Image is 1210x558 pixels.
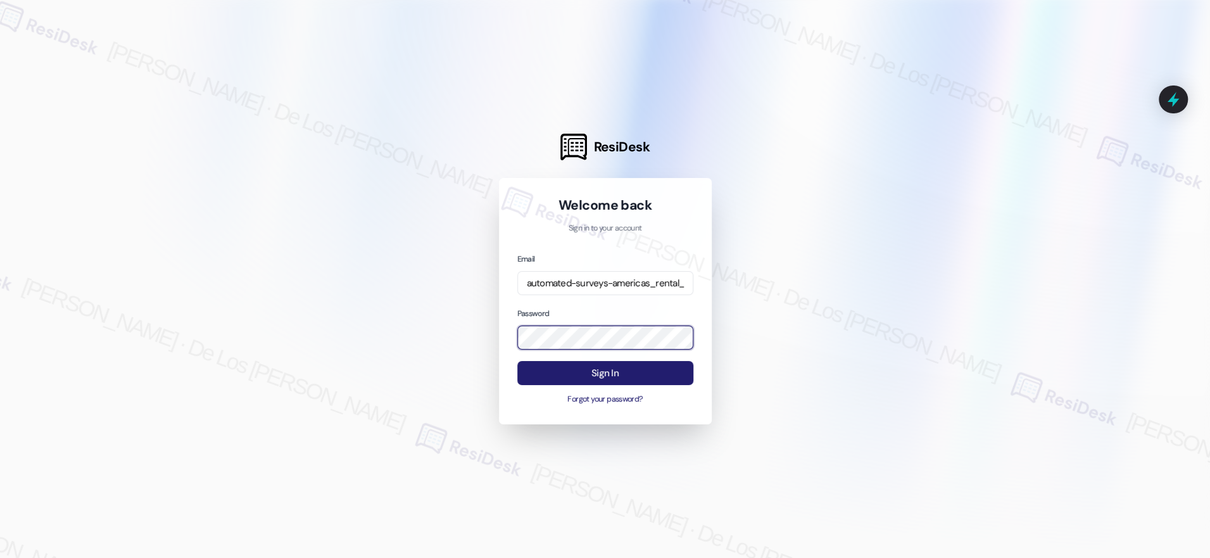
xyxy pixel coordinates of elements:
[560,134,587,160] img: ResiDesk Logo
[593,138,650,156] span: ResiDesk
[517,196,693,214] h1: Welcome back
[517,271,693,296] input: name@example.com
[517,394,693,405] button: Forgot your password?
[517,361,693,386] button: Sign In
[517,223,693,234] p: Sign in to your account
[517,308,550,319] label: Password
[517,254,535,264] label: Email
